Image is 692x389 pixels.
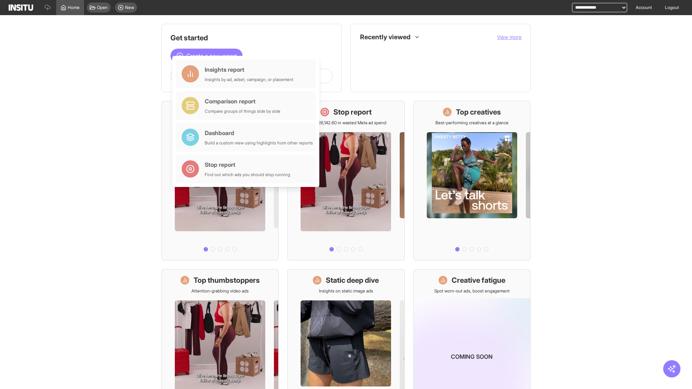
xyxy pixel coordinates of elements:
[186,52,237,60] span: Create a new report
[191,288,249,294] p: Attention-grabbing video ads
[161,101,279,260] a: What's live nowSee all active ads instantly
[205,160,290,169] div: Stop report
[497,34,522,40] span: View more
[205,97,280,106] div: Comparison report
[326,275,379,285] h1: Static deep dive
[9,4,33,11] img: Logo
[170,49,243,63] button: Create a new report
[194,275,260,285] h1: Top thumbstoppers
[205,172,290,178] div: Find out which ads you should stop running
[333,107,372,117] h1: Stop report
[205,65,293,74] div: Insights report
[205,77,293,82] div: Insights by ad, adset, campaign, or placement
[413,101,531,260] a: Top creativesBest-performing creatives at a glance
[456,107,501,117] h1: Top creatives
[205,108,280,114] div: Compare groups of things side by side
[287,101,404,260] a: Stop reportSave £26,142.60 in wasted Meta ad spend
[205,140,313,146] div: Build a custom view using highlights from other reports
[68,5,80,10] span: Home
[497,33,522,41] button: View more
[170,33,333,43] h1: Get started
[305,120,386,126] p: Save £26,142.60 in wasted Meta ad spend
[97,5,108,10] span: Open
[435,120,509,126] p: Best-performing creatives at a glance
[205,129,313,137] div: Dashboard
[125,5,134,10] span: New
[319,288,373,294] p: Insights on static image ads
